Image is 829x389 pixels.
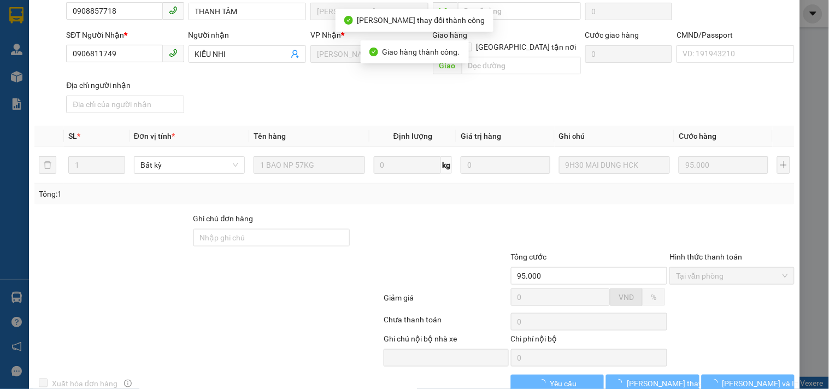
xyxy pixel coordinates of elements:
span: Bất kỳ [140,157,238,173]
span: user-add [291,50,299,58]
strong: MĐH: [38,25,125,37]
input: Cước lấy hàng [585,3,673,20]
button: delete [39,156,56,174]
div: Địa chỉ người nhận [66,79,184,91]
div: Người nhận [189,29,306,41]
input: Ghi Chú [559,156,670,174]
button: plus [777,156,790,174]
span: 0988473029 [45,49,89,57]
span: Tên hàng [254,132,286,140]
span: [DATE]- [22,5,138,13]
span: [PERSON_NAME] thay đổi thành công [357,16,485,25]
span: check-circle [369,48,378,56]
span: phone [169,49,178,57]
span: N.gửi: [3,49,89,57]
span: Tại văn phòng [676,268,787,284]
span: Giao hàng thành công. [383,48,460,56]
input: Dọc đường [458,2,581,20]
span: loading [538,379,550,387]
span: SL [68,132,77,140]
div: Ghi chú nội bộ nhà xe [384,333,508,349]
span: [GEOGRAPHIC_DATA] tận nơi [472,41,581,53]
input: Dọc đường [462,57,581,74]
span: Cước hàng [679,132,716,140]
div: SĐT Người Nhận [66,29,184,41]
label: Ghi chú đơn hàng [193,214,254,223]
span: loading [710,379,722,387]
input: 0 [461,156,550,174]
input: Cước giao hàng [585,45,673,63]
label: Cước giao hàng [585,31,639,39]
span: check-circle [344,16,353,25]
span: Định lượng [393,132,432,140]
div: Chi phí nội bộ [511,333,668,349]
input: VD: Bàn, Ghế [254,156,364,174]
span: Giao [433,57,462,74]
span: info-circle [124,380,132,387]
span: SG08253062 [64,25,126,37]
span: Ngày/ giờ gửi: [3,58,48,67]
span: kg [441,156,452,174]
input: Ghi chú đơn hàng [193,229,350,246]
input: 0 [679,156,768,174]
span: Đơn vị tính [134,132,175,140]
span: VND [619,293,634,302]
span: Giao hàng [433,31,468,39]
div: Chưa thanh toán [383,314,509,333]
span: 06:17:38 [DATE] [49,58,104,67]
span: NGỌC- [22,49,89,57]
input: Địa chỉ của người nhận [66,96,184,113]
label: Hình thức thanh toán [669,252,742,261]
span: phone [169,6,178,15]
div: Tổng: 1 [39,188,321,200]
span: Ngã Tư Huyện [317,46,421,62]
span: 10:33- [3,5,138,13]
strong: PHIẾU TRẢ HÀNG [53,15,111,23]
span: N.nhận: [3,68,96,76]
span: [PERSON_NAME] [PERSON_NAME] [47,6,138,13]
span: VP Nhận [310,31,341,39]
span: Lấy [433,2,458,20]
span: 0977580499 [52,68,96,76]
span: Giá trị hàng [461,132,501,140]
span: loading [615,379,627,387]
span: 1 T DÀI NP 10KG HT CK [33,76,143,89]
span: % [651,293,656,302]
span: Tên hàng: [3,79,143,87]
span: CHỊ NI- [28,68,52,76]
div: Giảm giá [383,292,509,311]
span: Tổng cước [511,252,547,261]
th: Ghi chú [555,126,674,147]
div: CMND/Passport [677,29,794,41]
span: Hồ Chí Minh [317,3,421,20]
